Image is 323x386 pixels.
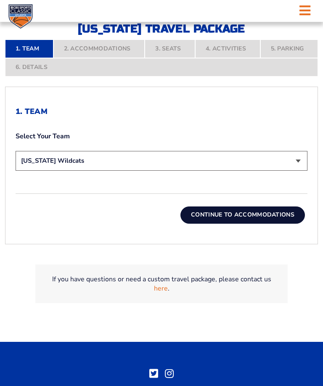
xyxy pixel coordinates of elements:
[69,24,254,34] h2: [US_STATE] Travel Package
[45,275,278,293] p: If you have questions or need a custom travel package, please contact us .
[180,206,305,223] button: Continue To Accommodations
[16,132,307,141] label: Select Your Team
[154,284,168,293] a: here
[8,4,33,29] img: CBS Sports Classic
[16,107,307,116] h2: 1. Team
